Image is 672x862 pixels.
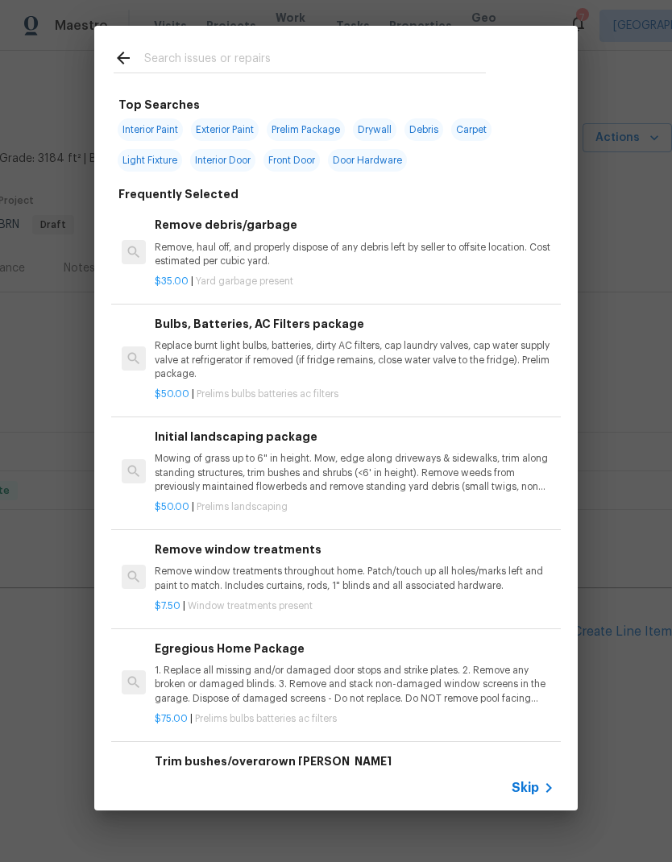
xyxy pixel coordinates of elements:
[197,502,288,512] span: Prelims landscaping
[512,780,539,796] span: Skip
[155,315,554,333] h6: Bulbs, Batteries, AC Filters package
[155,275,554,288] p: |
[155,752,554,770] h6: Trim bushes/overgrown [PERSON_NAME]
[155,502,189,512] span: $50.00
[263,149,320,172] span: Front Door
[118,149,182,172] span: Light Fixture
[155,601,180,611] span: $7.50
[155,712,554,726] p: |
[118,118,183,141] span: Interior Paint
[155,428,554,446] h6: Initial landscaping package
[155,599,554,613] p: |
[118,185,239,203] h6: Frequently Selected
[155,216,554,234] h6: Remove debris/garbage
[197,389,338,399] span: Prelims bulbs batteries ac filters
[353,118,396,141] span: Drywall
[155,664,554,705] p: 1. Replace all missing and/or damaged door stops and strike plates. 2. Remove any broken or damag...
[155,500,554,514] p: |
[404,118,443,141] span: Debris
[155,339,554,380] p: Replace burnt light bulbs, batteries, dirty AC filters, cap laundry valves, cap water supply valv...
[118,96,200,114] h6: Top Searches
[155,714,188,723] span: $75.00
[155,640,554,657] h6: Egregious Home Package
[155,452,554,493] p: Mowing of grass up to 6" in height. Mow, edge along driveways & sidewalks, trim along standing st...
[188,601,313,611] span: Window treatments present
[190,149,255,172] span: Interior Door
[196,276,293,286] span: Yard garbage present
[144,48,486,73] input: Search issues or repairs
[451,118,492,141] span: Carpet
[155,241,554,268] p: Remove, haul off, and properly dispose of any debris left by seller to offsite location. Cost est...
[155,389,189,399] span: $50.00
[155,387,554,401] p: |
[155,565,554,592] p: Remove window treatments throughout home. Patch/touch up all holes/marks left and paint to match....
[195,714,337,723] span: Prelims bulbs batteries ac filters
[328,149,407,172] span: Door Hardware
[155,276,189,286] span: $35.00
[267,118,345,141] span: Prelim Package
[155,541,554,558] h6: Remove window treatments
[191,118,259,141] span: Exterior Paint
